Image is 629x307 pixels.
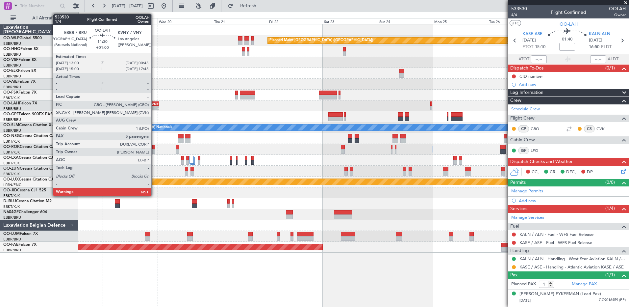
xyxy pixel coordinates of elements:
[378,18,433,24] div: Sun 24
[589,37,602,44] span: [DATE]
[531,55,547,63] input: --:--
[20,1,58,11] input: Trip Number
[550,169,555,176] span: CR
[3,63,21,68] a: EBBR/BRU
[510,179,526,186] span: Permits
[551,9,586,16] div: Flight Confirmed
[3,58,18,62] span: OO-VSF
[3,243,37,247] a: OO-FAEFalcon 7X
[3,182,21,187] a: LFSN/ENC
[519,73,543,79] div: CID number
[519,291,601,297] div: [PERSON_NAME] EYKERMAN (Lead Pax)
[268,18,323,24] div: Fri 22
[584,125,595,132] div: CS
[49,123,172,132] div: A/C Unavailable [GEOGRAPHIC_DATA] ([GEOGRAPHIC_DATA] National)
[519,256,626,262] a: KALN / ALN - Handling - West Star Aviation KALN / ALN
[510,223,519,230] span: Fuel
[605,271,615,278] span: (1/1)
[80,13,91,19] div: [DATE]
[3,156,55,160] a: OO-LXACessna Citation CJ4
[599,297,626,303] span: GC9016459 (PP)
[3,52,21,57] a: EBBR/BRU
[3,248,21,253] a: EBBR/BRU
[3,210,19,214] span: N604GF
[3,237,21,242] a: EBBR/BRU
[3,167,20,171] span: OO-ZUN
[3,112,19,116] span: OO-GPE
[531,126,545,132] a: GRO
[519,298,531,303] span: [DATE]
[3,85,21,90] a: EBBR/BRU
[3,106,21,111] a: EBBR/BRU
[488,18,543,24] div: Tue 26
[3,91,37,95] a: OO-FSXFalcon 7X
[560,21,578,28] span: OO-LAH
[511,188,543,195] a: Manage Permits
[3,161,20,166] a: EBKT/KJK
[3,145,20,149] span: OO-ROK
[3,47,20,51] span: OO-HHO
[522,44,533,50] span: ETOT
[572,281,597,288] a: Manage PAX
[3,58,37,62] a: OO-VSFFalcon 8X
[609,12,626,18] span: Owner
[522,37,536,44] span: [DATE]
[133,102,146,106] div: EBBR
[596,126,611,132] a: GVK
[3,101,37,105] a: OO-LAHFalcon 7X
[3,69,36,73] a: OO-ELKFalcon 8X
[235,4,262,8] span: Refresh
[3,178,19,181] span: OO-LUX
[518,56,529,63] span: ATOT
[3,80,17,84] span: OO-AIE
[511,281,536,288] label: Planned PAX
[3,167,56,171] a: OO-ZUNCessna Citation CJ4
[510,205,527,213] span: Services
[605,205,615,212] span: (1/4)
[510,65,543,72] span: Dispatch To-Dos
[609,5,626,12] span: OOLAH
[3,117,21,122] a: EBBR/BRU
[3,123,19,127] span: OO-SLM
[3,188,17,192] span: OO-JID
[269,36,373,45] div: Planned Maint [GEOGRAPHIC_DATA] ([GEOGRAPHIC_DATA])
[3,210,47,214] a: N604GFChallenger 604
[605,65,615,71] span: (0/1)
[213,18,268,24] div: Thu 21
[519,82,626,87] div: Add new
[3,69,18,73] span: OO-ELK
[3,199,52,203] a: D-IBLUCessna Citation M2
[601,44,612,50] span: ELDT
[589,31,610,38] span: KALN ALN
[3,112,58,116] a: OO-GPEFalcon 900EX EASy II
[3,101,19,105] span: OO-LAH
[608,56,618,63] span: ALDT
[589,44,599,50] span: 16:50
[3,134,56,138] a: OO-NSGCessna Citation CJ4
[510,97,521,104] span: Crew
[112,3,143,9] span: [DATE] - [DATE]
[17,16,69,20] span: All Aircraft
[510,271,517,279] span: Pax
[510,20,521,26] button: UTC
[519,240,592,245] a: KASE / ASE - Fuel - WFS Fuel Release
[3,204,20,209] a: EBKT/KJK
[3,232,20,236] span: OO-LUM
[511,106,540,113] a: Schedule Crew
[3,188,46,192] a: OO-JIDCessna CJ1 525
[3,193,20,198] a: EBKT/KJK
[3,41,21,46] a: EBBR/BRU
[510,89,543,97] span: Leg Information
[103,18,158,24] div: Tue 19
[3,47,38,51] a: OO-HHOFalcon 8X
[532,169,539,176] span: CC,
[531,148,545,153] a: LPO
[3,91,18,95] span: OO-FSX
[3,128,21,133] a: EBBR/BRU
[3,145,56,149] a: OO-ROKCessna Citation CJ4
[519,232,593,237] a: KALN / ALN - Fuel - WFS Fuel Release
[104,155,132,165] div: A/C Unavailable
[511,12,527,18] span: 4/4
[225,1,264,11] button: Refresh
[519,264,624,270] a: KASE / ASE - Handling - Atlantic Aviation KASE / ASE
